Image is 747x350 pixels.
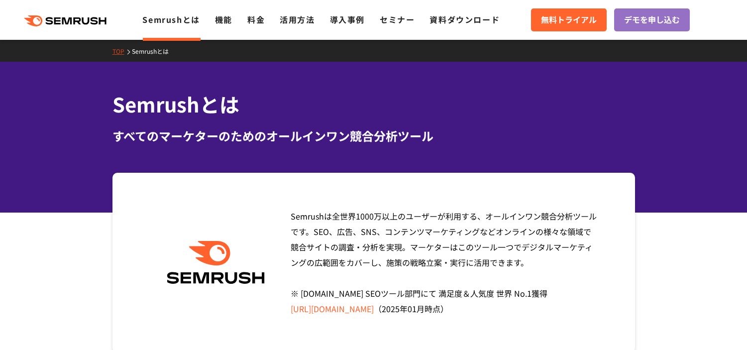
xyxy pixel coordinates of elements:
[330,13,365,25] a: 導入事例
[380,13,415,25] a: セミナー
[541,13,597,26] span: 無料トライアル
[142,13,200,25] a: Semrushとは
[112,90,635,119] h1: Semrushとは
[614,8,690,31] a: デモを申し込む
[291,303,374,315] a: [URL][DOMAIN_NAME]
[215,13,232,25] a: 機能
[624,13,680,26] span: デモを申し込む
[280,13,315,25] a: 活用方法
[112,127,635,145] div: すべてのマーケターのためのオールインワン競合分析ツール
[247,13,265,25] a: 料金
[162,241,270,284] img: Semrush
[112,47,132,55] a: TOP
[132,47,176,55] a: Semrushとは
[531,8,607,31] a: 無料トライアル
[429,13,500,25] a: 資料ダウンロード
[291,210,597,315] span: Semrushは全世界1000万以上のユーザーが利用する、オールインワン競合分析ツールです。SEO、広告、SNS、コンテンツマーケティングなどオンラインの様々な領域で競合サイトの調査・分析を実現...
